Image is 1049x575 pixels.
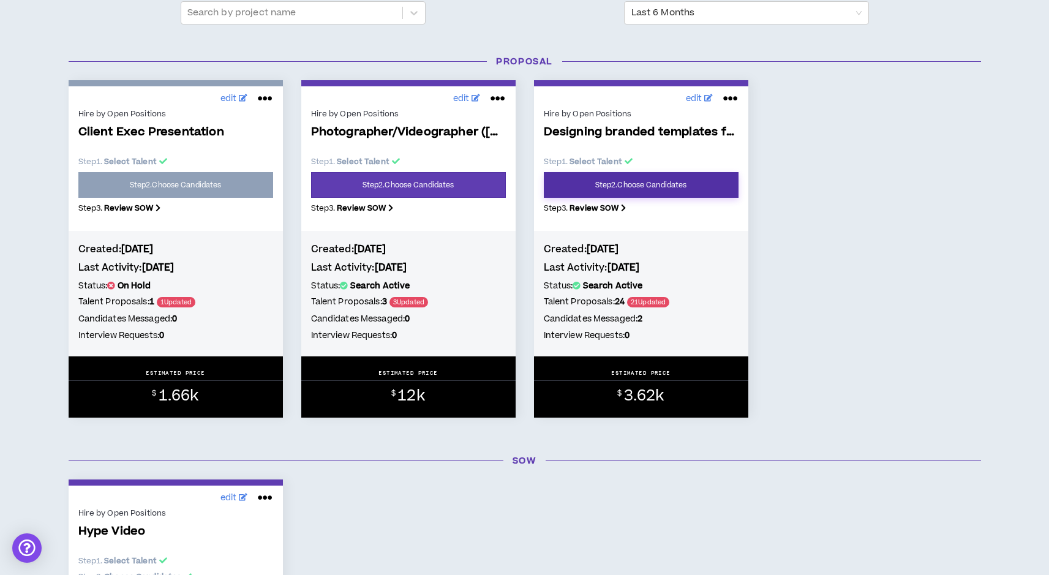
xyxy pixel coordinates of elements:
h5: Interview Requests: [544,329,739,342]
sup: $ [391,388,396,399]
p: Step 1 . [544,156,739,167]
b: [DATE] [142,261,175,274]
b: Review SOW [337,203,386,214]
b: [DATE] [607,261,640,274]
p: ESTIMATED PRICE [146,369,205,377]
p: ESTIMATED PRICE [611,369,671,377]
h4: Last Activity: [544,261,739,274]
b: 3 [382,296,387,308]
h5: Talent Proposals: [78,295,273,309]
span: 21 Updated [627,297,669,307]
div: Hire by Open Positions [311,108,506,119]
b: 0 [405,313,410,325]
a: edit [217,89,251,108]
h5: Candidates Messaged: [544,312,739,326]
h3: SOW [59,454,990,467]
b: [DATE] [587,242,619,256]
span: edit [686,92,702,105]
sup: $ [152,388,156,399]
div: Open Intercom Messenger [12,533,42,563]
a: edit [683,89,716,108]
p: Step 1 . [78,555,273,566]
span: 1.66k [159,385,199,407]
b: Select Talent [570,156,622,167]
sup: $ [617,388,622,399]
a: edit [217,489,251,508]
h4: Created: [544,242,739,256]
b: Review SOW [104,203,153,214]
h5: Talent Proposals: [311,295,506,309]
h3: Proposal [59,55,990,68]
b: Select Talent [104,555,157,566]
b: Search Active [350,280,410,292]
h5: Interview Requests: [78,329,273,342]
span: 1 Updated [157,297,195,307]
span: Designing branded templates for social posts [544,126,739,140]
p: Step 3 . [544,203,739,214]
span: edit [453,92,470,105]
b: 0 [392,329,397,342]
a: Step2.Choose Candidates [311,172,506,198]
div: Hire by Open Positions [78,108,273,119]
span: Hype Video [78,525,273,539]
b: 24 [615,296,625,308]
div: Hire by Open Positions [78,508,273,519]
h5: Candidates Messaged: [311,312,506,326]
b: 0 [172,313,177,325]
p: ESTIMATED PRICE [378,369,438,377]
a: edit [450,89,484,108]
h4: Last Activity: [78,261,273,274]
span: Photographer/Videographer ([GEOGRAPHIC_DATA], [GEOGRAPHIC_DATA]) [311,126,506,140]
p: Step 3 . [78,203,273,214]
a: Step2.Choose Candidates [544,172,739,198]
b: [DATE] [354,242,386,256]
span: Client Exec Presentation [78,126,273,140]
b: 0 [159,329,164,342]
span: Last 6 Months [631,2,862,24]
p: Step 3 . [311,203,506,214]
p: Step 1 . [311,156,506,167]
span: edit [220,492,237,505]
b: [DATE] [375,261,407,274]
b: Select Talent [337,156,389,167]
div: Hire by Open Positions [544,108,739,119]
b: 2 [637,313,642,325]
h5: Interview Requests: [311,329,506,342]
span: edit [220,92,237,105]
b: Select Talent [104,156,157,167]
h5: Talent Proposals: [544,295,739,309]
b: Search Active [583,280,643,292]
h5: Candidates Messaged: [78,312,273,326]
span: 3.62k [624,385,664,407]
b: 0 [625,329,630,342]
p: Step 1 . [78,156,273,167]
b: Review SOW [570,203,618,214]
h5: Status: [544,279,739,293]
b: [DATE] [121,242,154,256]
b: On Hold [118,280,151,292]
span: 12k [397,385,425,407]
h4: Last Activity: [311,261,506,274]
b: 1 [149,296,154,308]
h5: Status: [78,279,273,293]
span: 3 Updated [389,297,428,307]
h5: Status: [311,279,506,293]
h4: Created: [78,242,273,256]
h4: Created: [311,242,506,256]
